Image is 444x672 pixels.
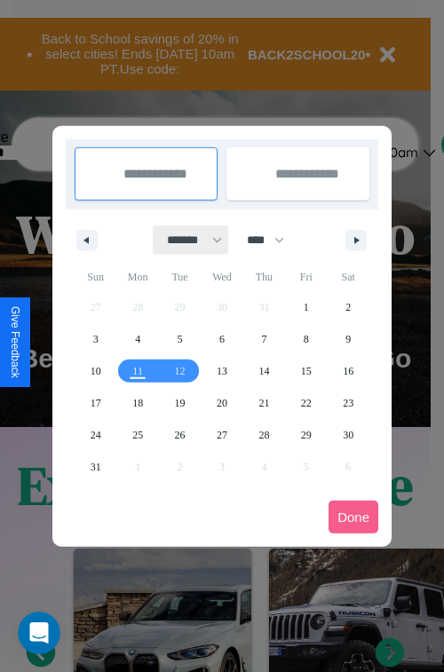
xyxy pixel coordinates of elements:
[116,355,158,387] button: 11
[285,419,327,451] button: 29
[285,291,327,323] button: 1
[285,355,327,387] button: 15
[345,323,351,355] span: 9
[18,612,60,654] iframe: Intercom live chat
[328,263,369,291] span: Sat
[285,323,327,355] button: 8
[217,355,227,387] span: 13
[328,387,369,419] button: 23
[243,355,285,387] button: 14
[75,355,116,387] button: 10
[304,291,309,323] span: 1
[175,419,186,451] span: 26
[258,355,269,387] span: 14
[132,355,143,387] span: 11
[201,355,242,387] button: 13
[93,323,99,355] span: 3
[258,387,269,419] span: 21
[328,419,369,451] button: 30
[243,263,285,291] span: Thu
[132,387,143,419] span: 18
[91,387,101,419] span: 17
[261,323,266,355] span: 7
[159,387,201,419] button: 19
[75,387,116,419] button: 17
[201,323,242,355] button: 6
[159,323,201,355] button: 5
[328,291,369,323] button: 2
[75,419,116,451] button: 24
[343,355,353,387] span: 16
[75,451,116,483] button: 31
[328,355,369,387] button: 16
[9,306,21,378] div: Give Feedback
[201,263,242,291] span: Wed
[201,419,242,451] button: 27
[132,419,143,451] span: 25
[91,355,101,387] span: 10
[329,501,378,534] button: Done
[116,387,158,419] button: 18
[328,323,369,355] button: 9
[243,323,285,355] button: 7
[175,355,186,387] span: 12
[343,419,353,451] span: 30
[301,387,312,419] span: 22
[175,387,186,419] span: 19
[285,263,327,291] span: Fri
[159,355,201,387] button: 12
[258,419,269,451] span: 28
[91,451,101,483] span: 31
[178,323,183,355] span: 5
[159,263,201,291] span: Tue
[135,323,140,355] span: 4
[304,323,309,355] span: 8
[116,263,158,291] span: Mon
[116,323,158,355] button: 4
[159,419,201,451] button: 26
[217,387,227,419] span: 20
[243,419,285,451] button: 28
[243,387,285,419] button: 21
[217,419,227,451] span: 27
[91,419,101,451] span: 24
[75,263,116,291] span: Sun
[345,291,351,323] span: 2
[75,323,116,355] button: 3
[116,419,158,451] button: 25
[201,387,242,419] button: 20
[343,387,353,419] span: 23
[301,355,312,387] span: 15
[301,419,312,451] span: 29
[285,387,327,419] button: 22
[219,323,225,355] span: 6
